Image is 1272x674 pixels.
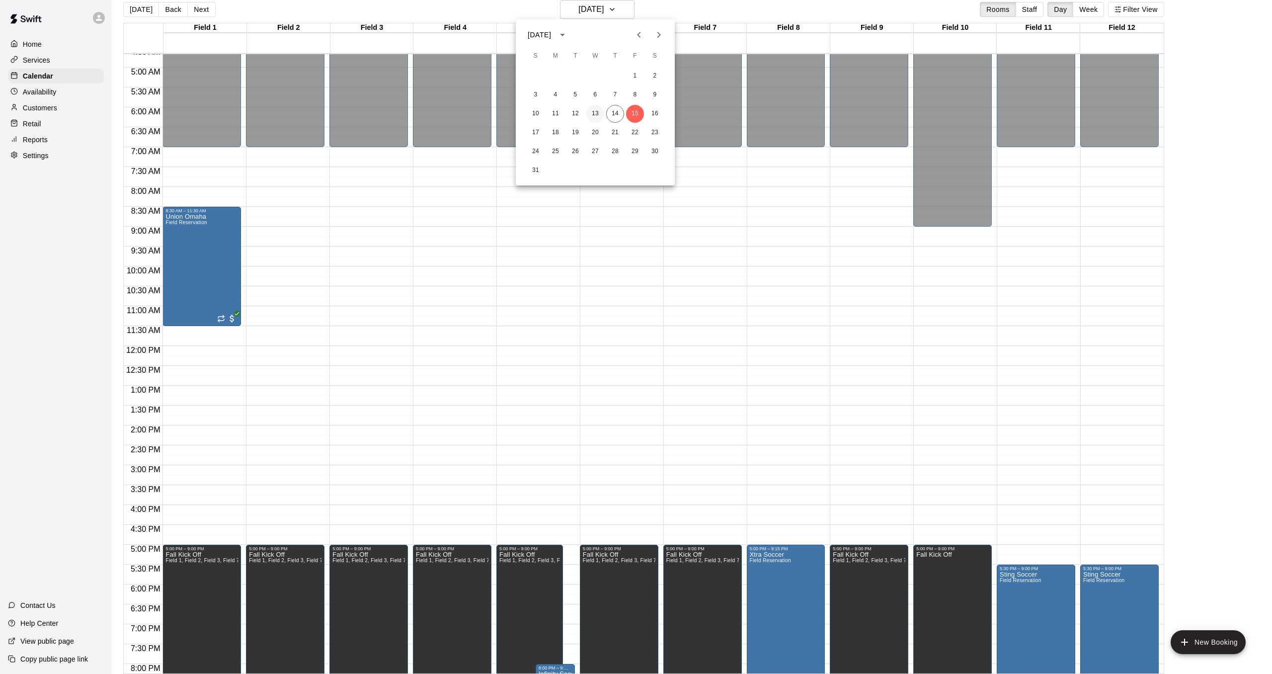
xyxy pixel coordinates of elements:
[606,124,624,142] button: 21
[527,143,545,161] button: 24
[626,105,644,123] button: 15
[586,143,604,161] button: 27
[566,46,584,66] span: Tuesday
[527,86,545,104] button: 3
[606,143,624,161] button: 28
[554,26,571,43] button: calendar view is open, switch to year view
[646,143,664,161] button: 30
[586,124,604,142] button: 20
[629,25,649,45] button: Previous month
[547,124,564,142] button: 18
[586,105,604,123] button: 13
[626,46,644,66] span: Friday
[606,46,624,66] span: Thursday
[527,46,545,66] span: Sunday
[566,86,584,104] button: 5
[646,105,664,123] button: 16
[547,46,564,66] span: Monday
[626,124,644,142] button: 22
[528,30,551,40] div: [DATE]
[586,46,604,66] span: Wednesday
[606,86,624,104] button: 7
[626,86,644,104] button: 8
[646,67,664,85] button: 2
[586,86,604,104] button: 6
[547,105,564,123] button: 11
[527,105,545,123] button: 10
[547,143,564,161] button: 25
[547,86,564,104] button: 4
[606,105,624,123] button: 14
[646,124,664,142] button: 23
[566,124,584,142] button: 19
[626,143,644,161] button: 29
[646,46,664,66] span: Saturday
[646,86,664,104] button: 9
[649,25,669,45] button: Next month
[566,143,584,161] button: 26
[527,124,545,142] button: 17
[527,162,545,179] button: 31
[626,67,644,85] button: 1
[566,105,584,123] button: 12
